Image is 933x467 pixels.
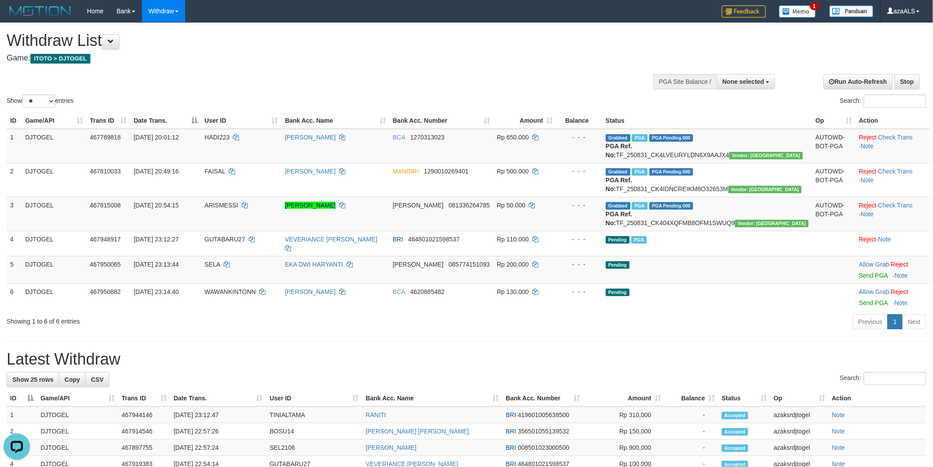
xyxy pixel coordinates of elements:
[90,134,121,141] span: 467769818
[606,177,632,192] b: PGA Ref. No:
[606,236,630,244] span: Pending
[824,74,893,89] a: Run Auto-Refresh
[859,261,891,268] span: ·
[497,261,529,268] span: Rp 200.000
[59,372,86,387] a: Copy
[205,134,230,141] span: HADI223
[201,113,281,129] th: User ID: activate to sort column ascending
[840,94,926,108] label: Search:
[606,143,632,158] b: PGA Ref. No:
[878,168,913,175] a: Check Trans
[649,134,694,142] span: PGA Pending
[362,390,503,407] th: Bank Acc. Name: activate to sort column ascending
[7,94,74,108] label: Show entries
[449,261,490,268] span: Copy 085774151093 to clipboard
[902,314,926,329] a: Next
[722,5,766,18] img: Feedback.jpg
[602,197,812,231] td: TF_250831_CK404XQFMB8OFM1SWUQ9
[64,376,80,383] span: Copy
[859,288,891,295] span: ·
[22,197,86,231] td: DJTOGEL
[7,113,22,129] th: ID
[560,167,599,176] div: - - -
[632,202,647,210] span: Marked by azaksrdjtogel
[7,390,37,407] th: ID: activate to sort column descending
[606,168,631,176] span: Grabbed
[118,423,170,440] td: 467914546
[130,113,201,129] th: Date Trans.: activate to sort column descending
[829,5,873,17] img: panduan.png
[864,94,926,108] input: Search:
[7,54,613,63] h4: Game:
[832,428,845,435] a: Note
[497,202,526,209] span: Rp 50.000
[888,314,903,329] a: 1
[170,407,266,423] td: [DATE] 23:12:47
[632,168,647,176] span: Marked by azaksrdjtogel
[859,272,888,279] a: Send PGA
[205,236,245,243] span: GUTABARU27
[859,236,877,243] a: Reject
[393,168,419,175] span: MANDIRI
[631,236,647,244] span: Marked by azaksrdjtogel
[855,163,930,197] td: · ·
[281,113,389,129] th: Bank Acc. Name: activate to sort column ascending
[560,133,599,142] div: - - -
[266,407,362,423] td: TINIALTAMA
[91,376,104,383] span: CSV
[770,423,829,440] td: azaksrdjtogel
[722,444,748,452] span: Accepted
[895,272,908,279] a: Note
[583,440,664,456] td: Rp 900,000
[30,54,90,64] span: ITOTO > DJTOGEL
[506,444,516,451] span: BRI
[7,231,22,256] td: 4
[424,168,469,175] span: Copy 1290010269401 to clipboard
[7,32,613,49] h1: Withdraw List
[723,78,765,85] span: None selected
[840,372,926,385] label: Search:
[861,177,874,184] a: Note
[12,376,53,383] span: Show 25 rows
[22,231,86,256] td: DJTOGEL
[134,236,179,243] span: [DATE] 23:12:27
[728,186,802,193] span: Vendor URL: https://checkout4.1velocity.biz
[134,288,179,295] span: [DATE] 23:14:40
[518,444,570,451] span: Copy 008501023000500 to clipboard
[606,202,631,210] span: Grabbed
[86,113,130,129] th: Trans ID: activate to sort column ascending
[502,390,583,407] th: Bank Acc. Number: activate to sort column ascending
[606,211,632,226] b: PGA Ref. No:
[37,440,118,456] td: DJTOGEL
[606,261,630,269] span: Pending
[602,113,812,129] th: Status
[393,261,444,268] span: [PERSON_NAME]
[205,261,220,268] span: SELA
[266,440,362,456] td: SEL2106
[285,168,336,175] a: [PERSON_NAME]
[37,423,118,440] td: DJTOGEL
[285,261,343,268] a: EKA DWI HARYANTI
[560,235,599,244] div: - - -
[266,390,362,407] th: User ID: activate to sort column ascending
[393,288,405,295] span: BCA
[285,288,336,295] a: [PERSON_NAME]
[855,129,930,163] td: · ·
[829,390,926,407] th: Action
[664,390,718,407] th: Balance: activate to sort column ascending
[853,314,888,329] a: Previous
[717,74,776,89] button: None selected
[449,202,490,209] span: Copy 081336264785 to clipboard
[812,163,855,197] td: AUTOWD-BOT-PGA
[497,134,529,141] span: Rp 650.000
[366,428,469,435] a: [PERSON_NAME] [PERSON_NAME]
[90,288,121,295] span: 467950882
[7,129,22,163] td: 1
[7,350,926,368] h1: Latest Withdraw
[606,134,631,142] span: Grabbed
[664,407,718,423] td: -
[859,134,877,141] a: Reject
[735,220,809,227] span: Vendor URL: https://checkout4.1velocity.biz
[285,134,336,141] a: [PERSON_NAME]
[205,202,238,209] span: ARISMESSI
